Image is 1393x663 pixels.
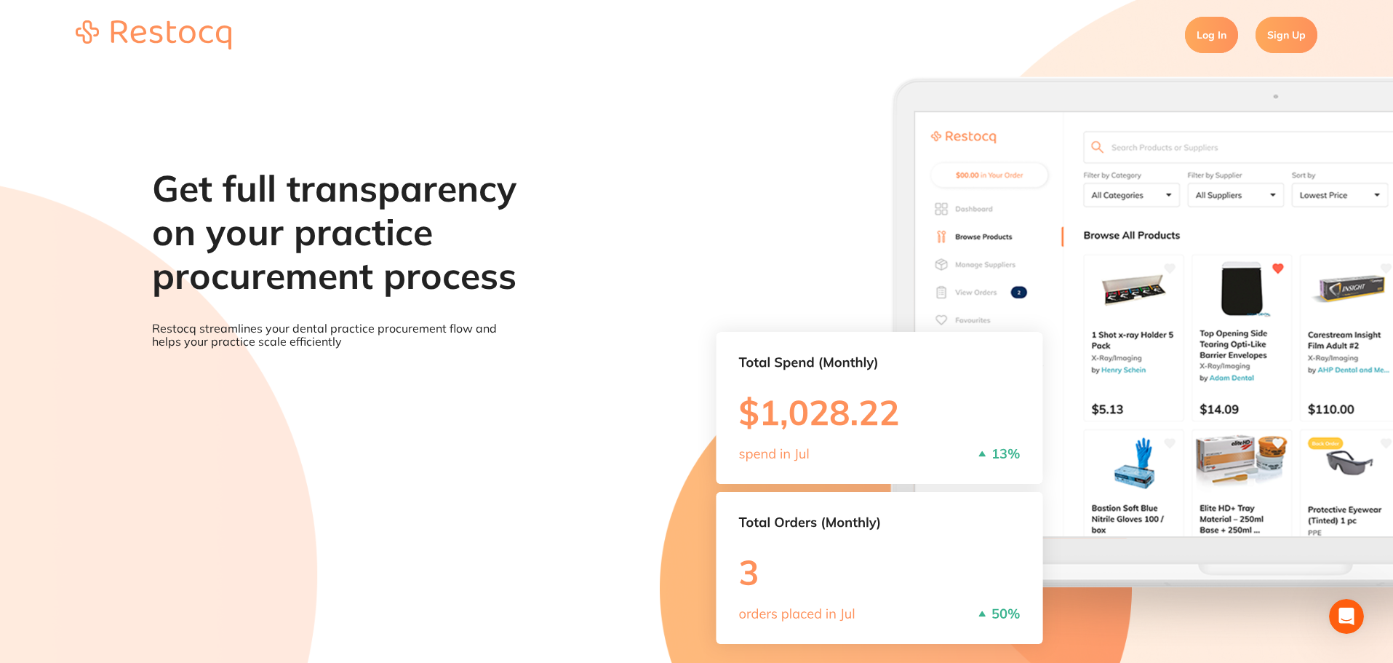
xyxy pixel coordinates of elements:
[1185,17,1238,53] a: Log In
[76,20,231,49] img: restocq_logo.svg
[152,167,519,298] h1: Get full transparency on your practice procurement process
[1256,17,1317,53] a: Sign Up
[1329,599,1364,634] iframe: Intercom live chat
[152,322,519,349] p: Restocq streamlines your dental practice procurement flow and helps your practice scale efficiently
